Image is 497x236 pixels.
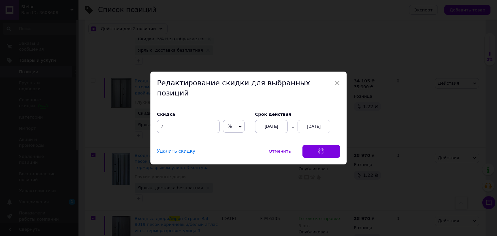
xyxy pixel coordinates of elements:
[157,120,220,133] input: 0
[228,124,232,129] span: %
[255,112,340,117] label: Cрок действия
[298,120,330,133] div: [DATE]
[334,77,340,89] span: ×
[157,148,195,154] span: Удалить скидку
[157,79,310,97] span: Редактирование скидки для выбранных позиций
[157,112,175,117] span: Скидка
[269,149,291,154] span: Отменить
[255,120,288,133] div: [DATE]
[262,145,298,158] button: Отменить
